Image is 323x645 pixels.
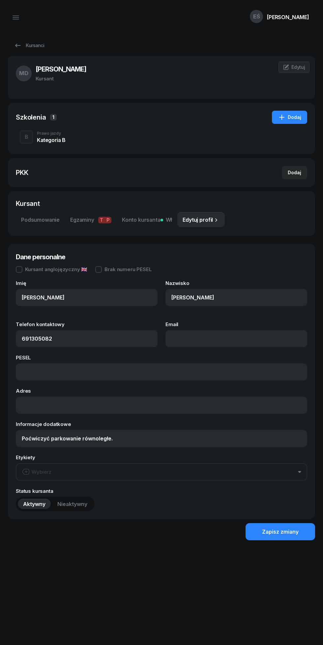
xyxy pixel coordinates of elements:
button: Nieaktywny [52,499,93,509]
div: Kursant [16,199,307,208]
div: B [22,131,31,143]
h3: Dane personalne [16,252,307,262]
button: Aktywny [18,499,51,509]
input: Dodaj notatkę... [16,430,307,447]
div: Wybierz [22,468,51,476]
button: B [20,130,33,144]
button: BPrawo jazdyKategoria B [16,128,307,146]
a: Edytuj profil [177,212,225,228]
a: EgzaminyTP [65,212,117,228]
button: Dodaj [282,166,307,179]
a: Podsumowanie [16,212,65,228]
div: Kategoria B [37,137,66,143]
div: Kursant anglojęzyczny 🇬🇧 [25,267,87,272]
a: Edytuj [278,61,310,73]
span: Wł [163,216,172,224]
div: Dodaj [278,113,301,121]
span: MD [19,70,28,76]
span: Egzaminy [70,216,111,224]
div: Dodaj [288,169,301,177]
div: Kursanci [14,42,44,49]
span: Podsumowanie [21,216,60,224]
span: 1 [50,114,57,121]
span: Edytuj [291,64,305,70]
h3: [PERSON_NAME] [36,64,86,74]
div: Brak numeru PESEL [104,267,152,272]
div: Zapisz zmiany [262,528,299,536]
span: Nieaktywny [57,500,87,509]
div: Szkolenia [16,113,46,122]
div: Prawo jazdy [37,131,66,135]
span: EŚ [253,14,260,19]
div: Kursant [36,74,86,83]
button: Dodaj [272,111,307,124]
span: Konto kursanta [122,216,172,224]
div: PKK [16,168,28,177]
button: Zapisz zmiany [246,523,315,540]
span: P [105,217,111,223]
a: Konto kursantaWł [117,212,177,228]
a: Kursanci [8,39,50,52]
span: Edytuj profil [183,216,213,224]
button: Wybierz [16,463,307,481]
span: T [98,217,105,223]
div: [PERSON_NAME] [267,14,309,20]
span: Aktywny [23,500,45,509]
